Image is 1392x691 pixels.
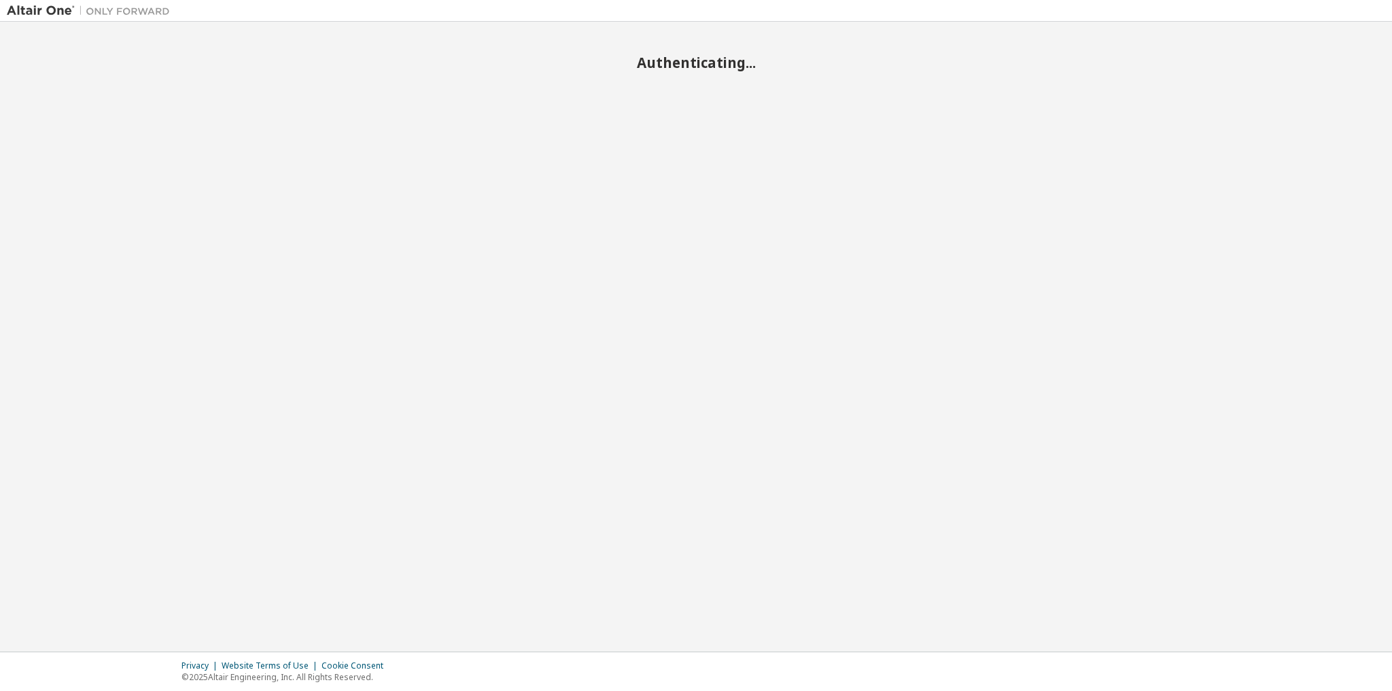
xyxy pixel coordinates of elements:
[181,671,391,683] p: © 2025 Altair Engineering, Inc. All Rights Reserved.
[321,660,391,671] div: Cookie Consent
[222,660,321,671] div: Website Terms of Use
[181,660,222,671] div: Privacy
[7,54,1385,71] h2: Authenticating...
[7,4,177,18] img: Altair One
